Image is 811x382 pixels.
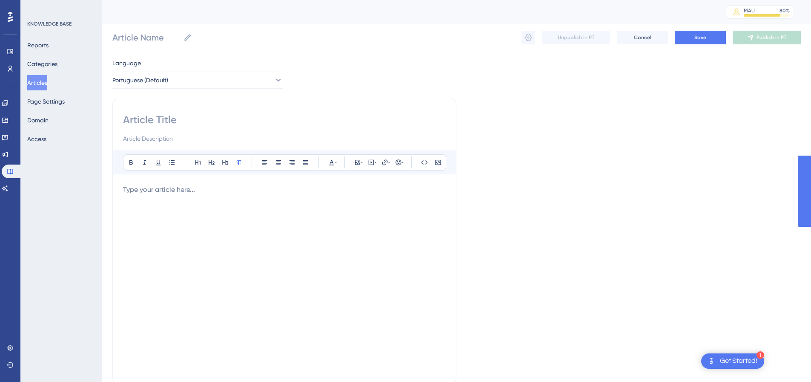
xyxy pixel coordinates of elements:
input: Article Title [123,113,446,127]
div: MAU [744,7,755,14]
button: Access [27,131,46,147]
button: Reports [27,38,49,53]
span: Save [694,34,706,41]
div: Get Started! [720,356,757,366]
button: Unpublish in PT [542,31,610,44]
button: Articles [27,75,47,90]
div: 1 [757,351,764,359]
iframe: UserGuiding AI Assistant Launcher [775,348,801,374]
div: Open Get Started! checklist, remaining modules: 1 [701,353,764,369]
button: Save [675,31,726,44]
input: Article Description [123,133,446,144]
span: Language [112,58,141,68]
button: Page Settings [27,94,65,109]
button: Categories [27,56,57,72]
span: Unpublish in PT [558,34,594,41]
span: Publish in PT [757,34,786,41]
div: KNOWLEDGE BASE [27,20,72,27]
button: Publish in PT [733,31,801,44]
button: Portuguese (Default) [112,72,283,89]
img: launcher-image-alternative-text [706,356,716,366]
span: Cancel [634,34,651,41]
button: Domain [27,113,49,128]
input: Article Name [112,32,180,43]
button: Cancel [617,31,668,44]
div: 80 % [779,7,790,14]
span: Portuguese (Default) [112,75,168,85]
